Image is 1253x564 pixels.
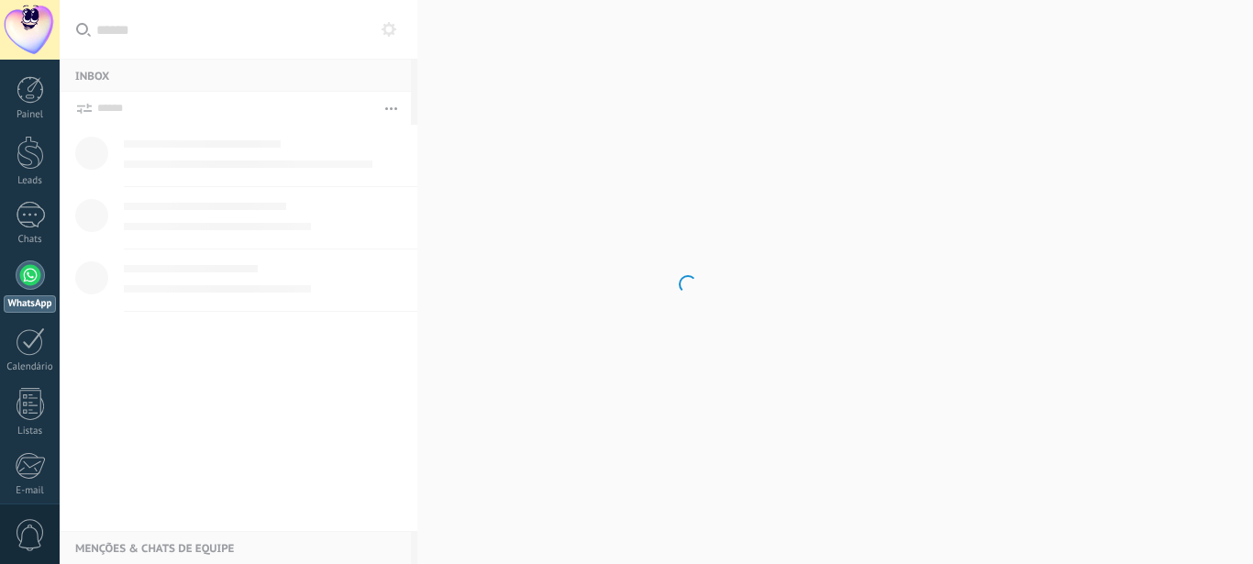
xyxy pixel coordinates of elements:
div: Chats [4,234,57,246]
div: Listas [4,426,57,437]
div: Painel [4,109,57,121]
div: WhatsApp [4,295,56,313]
div: Leads [4,175,57,187]
div: E-mail [4,485,57,497]
div: Calendário [4,361,57,373]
